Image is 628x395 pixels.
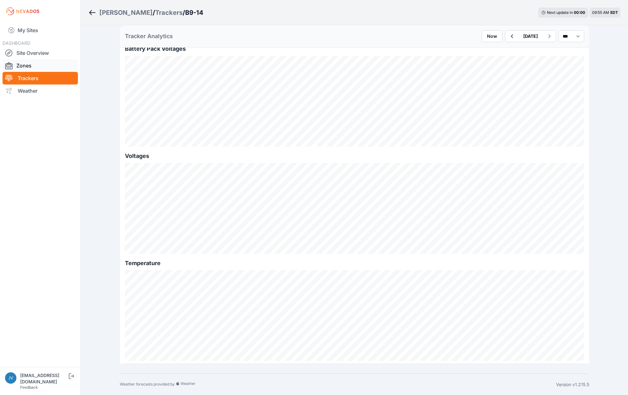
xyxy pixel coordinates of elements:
span: EDT [610,10,618,15]
a: Trackers [155,8,183,17]
div: [EMAIL_ADDRESS][DOMAIN_NAME] [20,372,67,385]
a: Trackers [3,72,78,84]
span: / [183,8,185,17]
div: Version v1.215.5 [556,381,589,388]
button: Now [482,30,502,42]
span: DASHBOARD [3,40,30,46]
div: 00 : 00 [574,10,585,15]
nav: Breadcrumb [88,4,203,21]
a: My Sites [3,23,78,38]
a: Site Overview [3,47,78,59]
h3: B9-14 [185,8,203,17]
span: / [153,8,155,17]
h2: Tracker Analytics [125,32,173,41]
a: Weather [3,84,78,97]
h2: Battery Pack Voltages [125,44,584,53]
h2: Temperature [125,259,584,268]
a: Feedback [20,385,38,390]
span: Next update in [547,10,573,15]
h2: Voltages [125,152,584,160]
a: [PERSON_NAME] [99,8,153,17]
span: 09:55 AM [592,10,609,15]
div: Weather forecasts provided by [120,381,556,388]
img: Nevados [5,6,40,16]
button: [DATE] [518,31,543,42]
a: Zones [3,59,78,72]
img: jvivenzio@ampliform.com [5,372,16,384]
